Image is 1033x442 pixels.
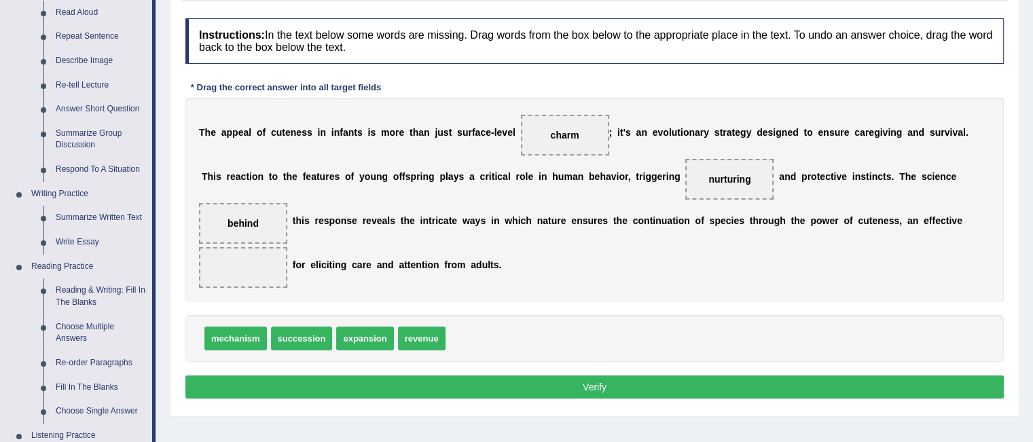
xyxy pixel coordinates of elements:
[757,127,763,138] b: d
[370,171,376,182] b: u
[283,171,287,182] b: t
[641,127,647,138] b: n
[963,127,966,138] b: l
[669,127,672,138] b: l
[891,171,894,182] b: .
[852,171,855,182] b: i
[296,127,302,138] b: e
[443,215,449,226] b: a
[50,24,152,49] a: Repeat Sentence
[526,171,528,182] b: l
[458,171,464,182] b: s
[335,215,341,226] b: o
[941,127,944,138] b: r
[295,215,302,226] b: h
[413,127,419,138] b: h
[945,127,950,138] b: v
[927,171,932,182] b: c
[911,171,916,182] b: e
[907,127,913,138] b: a
[966,127,968,138] b: .
[820,171,825,182] b: e
[439,171,446,182] b: p
[594,171,600,182] b: e
[381,127,389,138] b: m
[50,351,152,375] a: Re-order Paragraphs
[657,127,663,138] b: v
[382,215,387,226] b: a
[416,171,420,182] b: r
[365,171,371,182] b: o
[402,171,405,182] b: f
[324,215,329,226] b: s
[508,171,511,182] b: l
[491,127,494,138] b: -
[551,130,579,141] span: charm
[642,171,645,182] b: i
[589,171,595,182] b: b
[844,127,850,138] b: e
[475,215,481,226] b: y
[932,171,935,182] b: i
[480,127,486,138] b: c
[639,171,642,182] b: r
[334,171,340,182] b: s
[422,171,429,182] b: n
[252,171,258,182] b: o
[946,171,952,182] b: c
[405,171,411,182] b: s
[432,215,435,226] b: r
[302,127,307,138] b: s
[230,171,236,182] b: e
[420,171,423,182] b: i
[708,174,750,185] span: nurturing
[213,171,216,182] b: i
[457,127,463,138] b: s
[387,215,390,226] b: l
[896,127,903,138] b: g
[211,127,216,138] b: e
[319,215,324,226] b: e
[429,171,435,182] b: g
[306,171,311,182] b: e
[249,171,252,182] b: i
[390,215,395,226] b: s
[50,122,152,158] a: Summarize Group Discussion
[636,171,639,182] b: t
[600,171,606,182] b: h
[376,171,382,182] b: n
[823,127,829,138] b: n
[803,127,807,138] b: t
[695,127,700,138] b: a
[435,215,438,226] b: i
[314,215,318,226] b: r
[403,215,410,226] b: h
[50,73,152,98] a: Re-tell Lecture
[226,171,230,182] b: r
[262,127,266,138] b: f
[207,171,213,182] b: h
[286,171,292,182] b: h
[681,127,683,138] b: i
[787,127,793,138] b: e
[740,127,746,138] b: g
[377,215,382,226] b: e
[50,399,152,424] a: Choose Single Answer
[485,171,488,182] b: r
[185,81,386,94] div: * Drag the correct answer into all target fields
[249,127,251,138] b: l
[238,127,244,138] b: e
[890,127,896,138] b: n
[352,215,357,226] b: e
[677,127,681,138] b: t
[469,171,475,182] b: a
[552,171,558,182] b: h
[463,127,469,138] b: u
[307,127,312,138] b: s
[470,215,475,226] b: a
[50,49,152,73] a: Describe Image
[723,127,726,138] b: r
[935,171,940,182] b: e
[573,171,578,182] b: a
[541,171,547,182] b: n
